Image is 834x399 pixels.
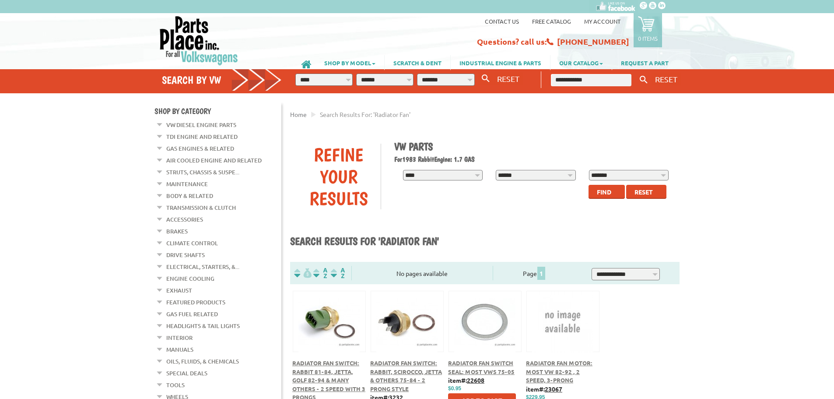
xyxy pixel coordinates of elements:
a: REQUEST A PART [612,55,677,70]
a: Exhaust [166,285,192,296]
a: Body & Related [166,190,213,201]
a: Headlights & Tail Lights [166,320,240,332]
button: RESET [652,73,681,85]
a: INDUSTRIAL ENGINE & PARTS [451,55,550,70]
a: Free Catalog [532,18,571,25]
h1: VW Parts [394,140,673,153]
div: Page [493,266,576,280]
a: Brakes [166,226,188,237]
button: RESET [494,72,523,85]
a: SHOP BY MODEL [315,55,384,70]
span: $0.95 [448,385,461,392]
a: Gas Fuel Related [166,308,218,320]
h2: 1983 Rabbit [394,155,673,163]
a: My Account [584,18,620,25]
a: Tools [166,379,185,391]
a: Transmission & Clutch [166,202,236,213]
button: Keyword Search [637,73,650,87]
a: TDI Engine and Related [166,131,238,142]
a: Home [290,110,307,118]
a: Climate Control [166,237,218,249]
a: Maintenance [166,178,208,190]
a: Special Deals [166,367,207,379]
a: Oils, Fluids, & Chemicals [166,356,239,367]
img: Sort by Sales Rank [329,268,347,278]
h4: Shop By Category [154,106,281,116]
a: Drive Shafts [166,249,205,261]
a: 0 items [634,13,662,47]
h1: Search results for 'radiator fan' [290,235,680,249]
b: item#: [448,376,484,384]
a: SCRATCH & DENT [385,55,450,70]
img: Sort by Headline [312,268,329,278]
span: Engine: 1.7 GAS [434,155,475,163]
a: Contact us [485,18,519,25]
button: Find [589,185,625,199]
a: Air Cooled Engine and Related [166,155,262,166]
span: RESET [497,74,519,83]
span: Search results for: 'radiator fan' [320,110,410,118]
a: Radiator Fan Switch: Rabbit, Scirocco, Jetta & Others 75-84 - 2 Prong Style [370,359,442,392]
a: Interior [166,332,193,343]
a: Radiator Fan Switch Seal: Most VWs 75-05 [448,359,515,375]
a: Featured Products [166,297,225,308]
span: Find [597,188,611,196]
button: Reset [626,185,666,199]
a: Accessories [166,214,203,225]
img: Parts Place Inc! [159,15,239,66]
a: OUR CATALOG [550,55,612,70]
a: VW Diesel Engine Parts [166,119,236,131]
span: Reset [634,188,653,196]
span: 1 [537,267,545,280]
b: item#: [526,385,562,393]
h4: Search by VW [162,74,282,86]
button: Search By VW... [478,72,493,85]
u: 22608 [467,376,484,384]
a: Radiator Fan Motor: Most VW 82-92 , 2 Speed, 3-Prong [526,359,592,384]
a: Struts, Chassis & Suspe... [166,166,239,178]
a: Manuals [166,344,193,355]
a: Engine Cooling [166,273,214,284]
div: No pages available [352,269,493,278]
span: RESET [655,74,677,84]
span: For [394,155,402,163]
a: Electrical, Starters, &... [166,261,239,272]
p: 0 items [638,35,658,42]
img: filterpricelow.svg [294,268,312,278]
div: Refine Your Results [297,144,381,209]
a: Gas Engines & Related [166,143,234,154]
u: 23067 [545,385,562,393]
